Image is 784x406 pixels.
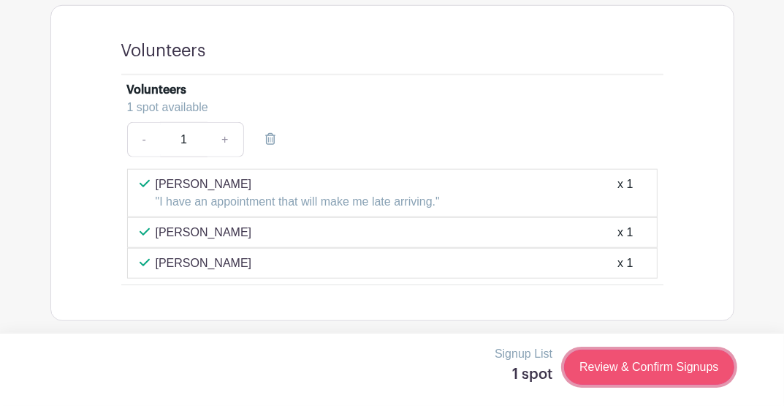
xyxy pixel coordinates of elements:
[156,193,440,211] p: "I have an appointment that will make me late arriving."
[495,366,552,383] h5: 1 spot
[127,99,646,116] div: 1 spot available
[127,122,161,157] a: -
[121,41,206,61] h4: Volunteers
[617,224,633,241] div: x 1
[156,255,252,272] p: [PERSON_NAME]
[207,122,243,157] a: +
[127,81,187,99] div: Volunteers
[617,176,633,211] div: x 1
[564,350,734,385] a: Review & Confirm Signups
[156,224,252,241] p: [PERSON_NAME]
[495,345,552,363] p: Signup List
[156,176,440,193] p: [PERSON_NAME]
[617,255,633,272] div: x 1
